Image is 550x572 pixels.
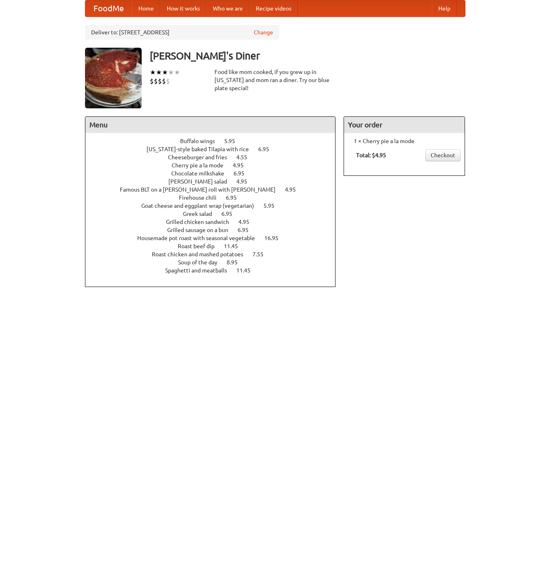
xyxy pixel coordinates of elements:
[150,48,465,64] h3: [PERSON_NAME]'s Diner
[236,267,259,274] span: 11.45
[206,0,249,17] a: Who we are
[147,146,284,152] a: [US_STATE]-style baked Tilapia with rice 6.95
[233,162,252,169] span: 4.95
[137,235,293,241] a: Housemade pot roast with seasonal vegetable 16.95
[167,227,263,233] a: Grilled sausage on a bun 6.95
[165,267,265,274] a: Spaghetti and meatballs 11.45
[85,117,336,133] h4: Menu
[171,170,232,177] span: Chocolate milkshake
[166,219,264,225] a: Grilled chicken sandwich 4.95
[178,243,223,249] span: Roast beef dip
[150,68,156,77] li: ★
[174,68,180,77] li: ★
[178,259,253,266] a: Soup of the day 8.95
[154,77,158,86] li: $
[236,154,255,160] span: 4.55
[120,186,311,193] a: Famous BLT on a [PERSON_NAME] roll with [PERSON_NAME] 4.95
[238,227,257,233] span: 6.95
[141,203,289,209] a: Goat cheese and eggplant wrap (vegetarian) 5.95
[166,219,237,225] span: Grilled chicken sandwich
[120,186,284,193] span: Famous BLT on a [PERSON_NAME] roll with [PERSON_NAME]
[152,251,278,258] a: Roast chicken and mashed potatoes 7.55
[264,235,287,241] span: 16.95
[179,194,225,201] span: Firehouse chili
[171,170,259,177] a: Chocolate milkshake 6.95
[258,146,277,152] span: 6.95
[85,48,142,108] img: angular.jpg
[178,259,225,266] span: Soup of the day
[168,154,262,160] a: Cheeseburger and fries 4.55
[180,138,250,144] a: Buffalo wings 5.95
[224,243,246,249] span: 11.45
[132,0,160,17] a: Home
[168,178,235,185] span: [PERSON_NAME] salad
[180,138,223,144] span: Buffalo wings
[432,0,457,17] a: Help
[156,68,162,77] li: ★
[141,203,262,209] span: Goat cheese and eggplant wrap (vegetarian)
[356,152,386,158] b: Total: $4.95
[214,68,336,92] div: Food like mom cooked, if you grew up in [US_STATE] and mom ran a diner. Try our blue plate special!
[178,243,253,249] a: Roast beef dip 11.45
[344,117,465,133] h4: Your order
[227,259,246,266] span: 8.95
[238,219,257,225] span: 4.95
[152,251,251,258] span: Roast chicken and mashed potatoes
[168,68,174,77] li: ★
[285,186,304,193] span: 4.95
[158,77,162,86] li: $
[160,0,206,17] a: How it works
[172,162,231,169] span: Cherry pie a la mode
[137,235,263,241] span: Housemade pot roast with seasonal vegetable
[254,28,273,36] a: Change
[183,211,247,217] a: Greek salad 6.95
[226,194,245,201] span: 6.95
[224,138,243,144] span: 5.95
[234,170,253,177] span: 6.95
[425,149,461,161] a: Checkout
[166,77,170,86] li: $
[85,0,132,17] a: FoodMe
[150,77,154,86] li: $
[221,211,240,217] span: 6.95
[85,25,279,40] div: Deliver to: [STREET_ADDRESS]
[348,137,461,145] li: 1 × Cherry pie a la mode
[147,146,257,152] span: [US_STATE]-style baked Tilapia with rice
[162,68,168,77] li: ★
[249,0,298,17] a: Recipe videos
[236,178,255,185] span: 4.95
[253,251,272,258] span: 7.55
[165,267,235,274] span: Spaghetti and meatballs
[167,227,236,233] span: Grilled sausage on a bun
[183,211,220,217] span: Greek salad
[162,77,166,86] li: $
[168,154,235,160] span: Cheeseburger and fries
[172,162,259,169] a: Cherry pie a la mode 4.95
[263,203,282,209] span: 5.95
[179,194,252,201] a: Firehouse chili 6.95
[168,178,262,185] a: [PERSON_NAME] salad 4.95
